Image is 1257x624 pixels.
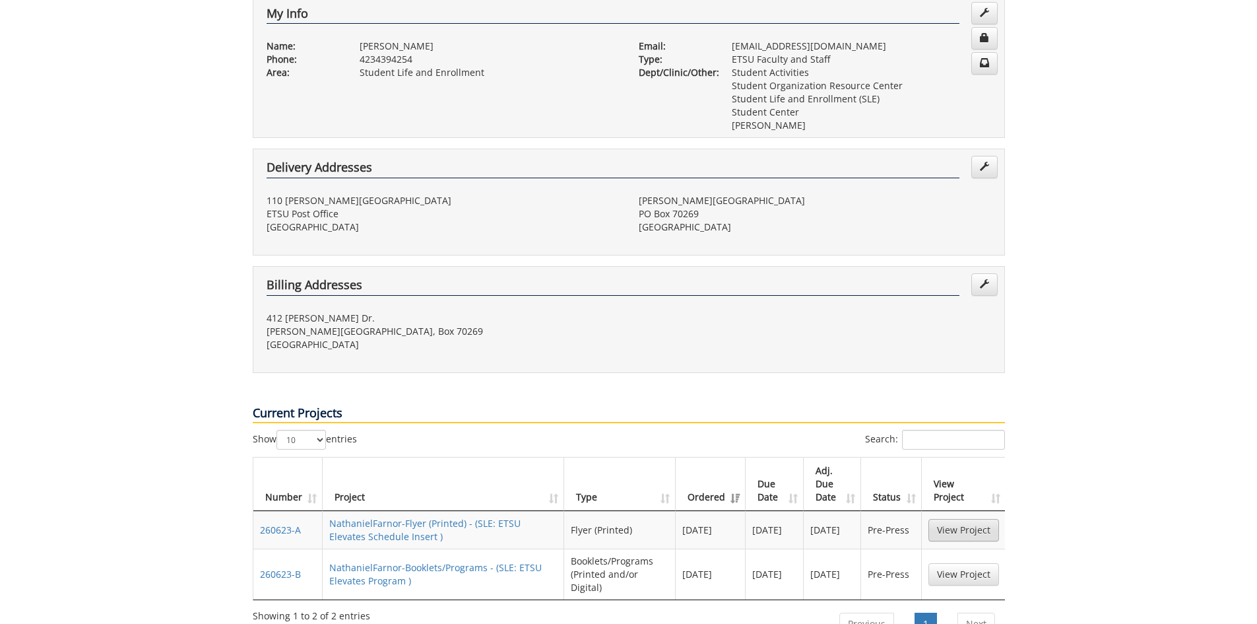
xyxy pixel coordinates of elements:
th: Ordered: activate to sort column ascending [676,458,746,511]
h4: Delivery Addresses [267,161,959,178]
p: [GEOGRAPHIC_DATA] [267,338,619,351]
a: Change Communication Preferences [971,52,998,75]
a: View Project [928,519,999,541]
p: Student Center [732,106,991,119]
th: Due Date: activate to sort column ascending [746,458,804,511]
p: [PERSON_NAME] [732,119,991,132]
label: Search: [865,430,1005,450]
p: Student Activities [732,66,991,79]
th: Number: activate to sort column ascending [253,458,323,511]
td: [DATE] [804,511,862,549]
a: Edit Addresses [971,156,998,178]
td: Booklets/Programs (Printed and/or Digital) [564,549,676,600]
td: [DATE] [676,549,746,600]
p: Name: [267,40,340,53]
p: 4234394254 [360,53,619,66]
h4: My Info [267,7,959,24]
label: Show entries [253,430,357,450]
td: [DATE] [804,549,862,600]
a: 260623-A [260,524,301,536]
td: [DATE] [746,511,804,549]
th: View Project: activate to sort column ascending [922,458,1006,511]
a: NathanielFarnor-Flyer (Printed) - (SLE: ETSU Elevates Schedule Insert ) [329,517,521,543]
div: Showing 1 to 2 of 2 entries [253,604,370,623]
p: PO Box 70269 [639,207,991,221]
td: Flyer (Printed) [564,511,676,549]
td: Pre-Press [861,549,921,600]
p: ETSU Faculty and Staff [732,53,991,66]
p: Dept/Clinic/Other: [639,66,712,79]
th: Project: activate to sort column ascending [323,458,565,511]
p: ETSU Post Office [267,207,619,221]
p: Phone: [267,53,340,66]
p: [EMAIL_ADDRESS][DOMAIN_NAME] [732,40,991,53]
a: NathanielFarnor-Booklets/Programs - (SLE: ETSU Elevates Program ) [329,561,542,587]
p: [GEOGRAPHIC_DATA] [639,221,991,234]
p: [PERSON_NAME] [360,40,619,53]
p: [GEOGRAPHIC_DATA] [267,221,619,234]
th: Type: activate to sort column ascending [564,458,676,511]
p: Area: [267,66,340,79]
p: Email: [639,40,712,53]
td: [DATE] [746,549,804,600]
input: Search: [902,430,1005,450]
p: 110 [PERSON_NAME][GEOGRAPHIC_DATA] [267,194,619,207]
a: Edit Addresses [971,273,998,296]
h4: Billing Addresses [267,279,959,296]
p: Current Projects [253,405,1005,423]
p: Student Life and Enrollment (SLE) [732,92,991,106]
p: Student Life and Enrollment [360,66,619,79]
p: Type: [639,53,712,66]
p: [PERSON_NAME][GEOGRAPHIC_DATA], Box 70269 [267,325,619,338]
a: 260623-B [260,568,301,580]
th: Status: activate to sort column ascending [861,458,921,511]
p: Student Organization Resource Center [732,79,991,92]
a: View Project [928,563,999,586]
th: Adj. Due Date: activate to sort column ascending [804,458,862,511]
select: Showentries [276,430,326,450]
td: Pre-Press [861,511,921,549]
a: Edit Info [971,2,998,24]
p: [PERSON_NAME][GEOGRAPHIC_DATA] [639,194,991,207]
a: Change Password [971,27,998,50]
td: [DATE] [676,511,746,549]
p: 412 [PERSON_NAME] Dr. [267,312,619,325]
